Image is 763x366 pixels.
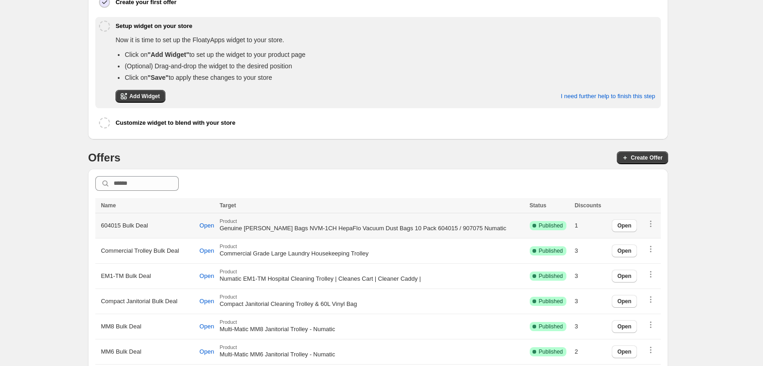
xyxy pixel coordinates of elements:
button: Create Offer [617,151,668,164]
button: Open [194,294,220,309]
span: Open [617,247,631,255]
td: 2 [572,339,606,365]
span: I need further help to finish this step [561,93,655,100]
span: Published [539,348,563,355]
span: 604015 Bulk Deal [101,221,148,230]
h6: Customize widget to blend with your store [115,118,235,128]
td: 3 [572,289,606,314]
span: Product [220,218,524,224]
button: Open [194,268,220,284]
h4: Offers [88,150,121,165]
button: I need further help to finish this step [555,87,661,106]
span: Open [617,222,631,229]
span: Open [199,272,214,280]
span: Published [539,247,563,255]
strong: "Add Widget" [148,51,189,58]
span: EM1-TM Bulk Deal [101,272,151,281]
span: Published [539,222,563,229]
span: Open [199,348,214,355]
span: Commercial Grade Large Laundry Housekeeping Trolley [220,250,368,257]
span: Add Widget [129,93,160,100]
button: Open [612,244,637,257]
td: 3 [572,264,606,289]
span: Create Offer [631,154,662,161]
span: Open [617,272,631,280]
button: Open [612,270,637,283]
span: Multi-Matic MM6 Janitorial Trolley - Numatic [220,351,335,358]
button: Open [612,219,637,232]
td: 3 [572,314,606,339]
span: Open [199,298,214,305]
th: Status [527,198,572,213]
button: Open [194,319,220,334]
span: Genuine [PERSON_NAME] Bags NVM-1CH HepaFlo Vacuum Dust Bags 10 Pack 604015 / 907075 Numatic [220,225,506,232]
h6: Setup widget on your store [115,22,192,31]
span: MM6 Bulk Deal [101,347,141,356]
button: Open [612,320,637,333]
span: Open [199,323,214,330]
span: Published [539,323,563,330]
span: Published [539,298,563,305]
span: Open [617,298,631,305]
span: Product [220,319,524,325]
span: MM8 Bulk Deal [101,322,141,331]
td: 3 [572,238,606,264]
button: Open [194,344,220,360]
span: Compact Janitorial Cleaning Trolley & 60L Vinyl Bag [220,300,357,307]
span: Numatic EM1-TM Hospital Cleaning Trolley | Cleanes Cart | Cleaner Caddy | [220,275,421,282]
strong: "Save" [148,74,169,81]
span: Product [220,294,524,299]
td: 1 [572,213,606,238]
span: Open [199,247,214,255]
th: Target [217,198,527,213]
span: Open [199,222,214,229]
span: Click on to set up the widget to your product page [125,51,305,58]
span: Published [539,272,563,280]
p: Now it is time to set up the FloatyApps widget to your store. [115,35,655,44]
span: Product [220,269,524,274]
th: Discounts [572,198,606,213]
span: Open [617,323,631,330]
span: Click on to apply these changes to your store [125,74,272,81]
span: Compact Janitorial Bulk Deal [101,297,177,306]
span: (Optional) Drag-and-drop the widget to the desired position [125,62,292,70]
span: Commercial Trolley Bulk Deal [101,246,179,255]
span: Multi-Matic MM8 Janitorial Trolley - Numatic [220,326,335,333]
button: Open [612,345,637,358]
button: Setup widget on your store [115,17,657,35]
button: Customize widget to blend with your store [115,114,657,132]
button: Open [194,243,220,259]
button: Open [612,295,637,308]
span: Product [220,244,524,249]
span: Open [617,348,631,355]
th: Name [95,198,217,213]
span: Product [220,344,524,350]
button: Open [194,218,220,233]
a: Add Widget [115,90,165,103]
